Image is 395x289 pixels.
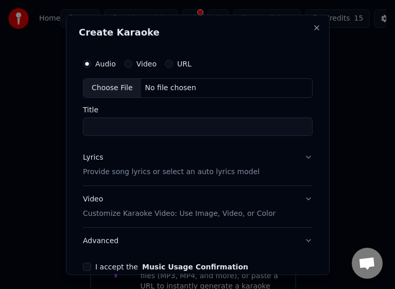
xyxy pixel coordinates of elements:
[95,263,248,270] label: I accept the
[83,106,313,113] label: Title
[83,194,276,218] div: Video
[141,82,200,93] div: No file chosen
[83,227,313,254] button: Advanced
[136,60,156,67] label: Video
[142,263,248,270] button: I accept the
[83,78,141,97] div: Choose File
[83,152,103,162] div: Lyrics
[83,208,276,218] p: Customize Karaoke Video: Use Image, Video, or Color
[95,60,116,67] label: Audio
[83,185,313,227] button: VideoCustomize Karaoke Video: Use Image, Video, or Color
[177,60,192,67] label: URL
[79,27,317,37] h2: Create Karaoke
[83,166,260,177] p: Provide song lyrics or select an auto lyrics model
[83,144,313,185] button: LyricsProvide song lyrics or select an auto lyrics model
